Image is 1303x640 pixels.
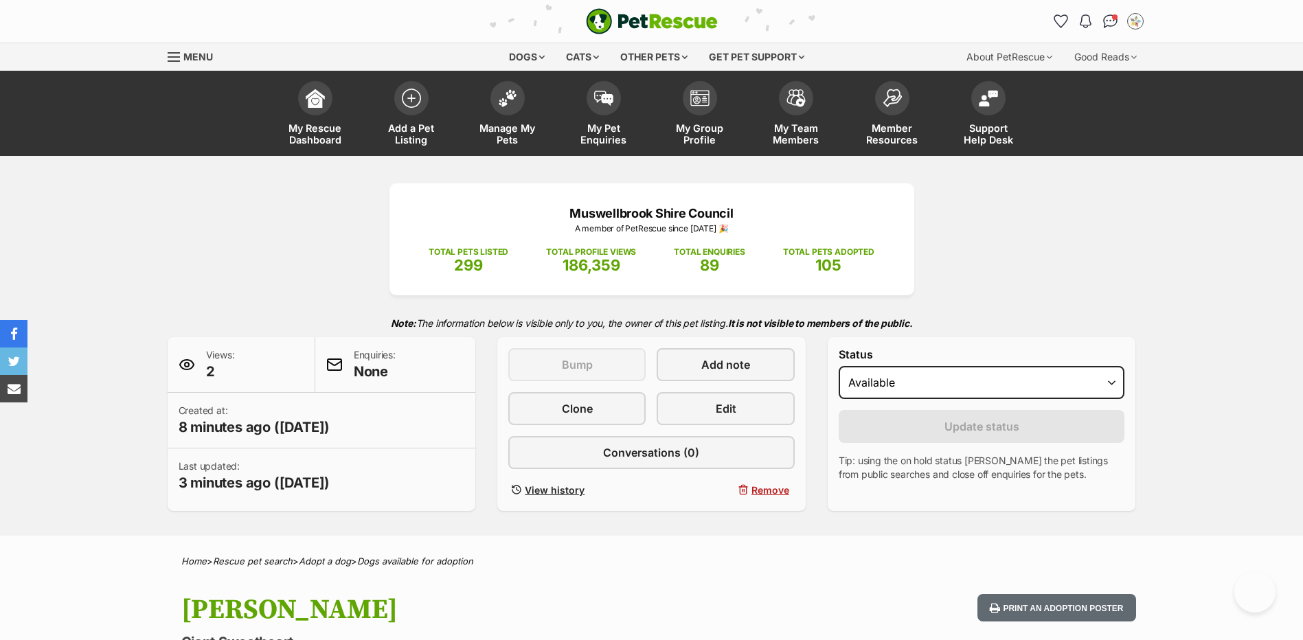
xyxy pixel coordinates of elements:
p: TOTAL ENQUIRIES [674,246,745,258]
p: Tip: using the on hold status [PERSON_NAME] the pet listings from public searches and close off e... [839,454,1125,481]
span: Clone [562,400,593,417]
a: Menu [168,43,223,68]
h1: [PERSON_NAME] [181,594,762,626]
a: PetRescue [586,8,718,34]
span: Update status [944,418,1019,435]
a: Home [181,556,207,567]
p: Views: [206,348,235,381]
span: 299 [454,256,483,274]
p: TOTAL PETS ADOPTED [783,246,874,258]
a: Member Resources [844,74,940,156]
img: help-desk-icon-fdf02630f3aa405de69fd3d07c3f3aa587a6932b1a1747fa1d2bba05be0121f9.svg [979,90,998,106]
img: dashboard-icon-eb2f2d2d3e046f16d808141f083e7271f6b2e854fb5c12c21221c1fb7104beca.svg [306,89,325,108]
span: 186,359 [563,256,620,274]
a: Conversations (0) [508,436,795,469]
label: Status [839,348,1125,361]
img: member-resources-icon-8e73f808a243e03378d46382f2149f9095a855e16c252ad45f914b54edf8863c.svg [883,89,902,107]
span: Support Help Desk [958,122,1019,146]
div: Dogs [499,43,554,71]
span: Add a Pet Listing [381,122,442,146]
a: Adopt a dog [299,556,351,567]
a: Support Help Desk [940,74,1036,156]
div: > > > [147,556,1157,567]
span: Edit [716,400,736,417]
div: Other pets [611,43,697,71]
span: 105 [815,256,841,274]
a: Add note [657,348,794,381]
a: Add a Pet Listing [363,74,460,156]
img: manage-my-pets-icon-02211641906a0b7f246fdf0571729dbe1e7629f14944591b6c1af311fb30b64b.svg [498,89,517,107]
a: My Rescue Dashboard [267,74,363,156]
a: Manage My Pets [460,74,556,156]
span: Menu [183,51,213,62]
p: Last updated: [179,459,330,492]
span: Manage My Pets [477,122,539,146]
span: 8 minutes ago ([DATE]) [179,418,330,437]
img: add-pet-listing-icon-0afa8454b4691262ce3f59096e99ab1cd57d4a30225e0717b998d2c9b9846f56.svg [402,89,421,108]
span: Remove [751,483,789,497]
a: View history [508,480,646,500]
button: Print an adoption poster [977,594,1135,622]
span: My Pet Enquiries [573,122,635,146]
img: Muswellbrook Animal Shelter profile pic [1129,14,1142,28]
img: group-profile-icon-3fa3cf56718a62981997c0bc7e787c4b2cf8bcc04b72c1350f741eb67cf2f40e.svg [690,90,710,106]
span: None [354,362,396,381]
a: Clone [508,392,646,425]
button: Remove [657,480,794,500]
div: Good Reads [1065,43,1146,71]
a: Edit [657,392,794,425]
p: Created at: [179,404,330,437]
img: notifications-46538b983faf8c2785f20acdc204bb7945ddae34d4c08c2a6579f10ce5e182be.svg [1080,14,1091,28]
strong: It is not visible to members of the public. [728,317,913,329]
img: team-members-icon-5396bd8760b3fe7c0b43da4ab00e1e3bb1a5d9ba89233759b79545d2d3fc5d0d.svg [786,89,806,107]
span: 3 minutes ago ([DATE]) [179,473,330,492]
a: Favourites [1050,10,1072,32]
p: A member of PetRescue since [DATE] 🎉 [410,222,894,235]
button: Notifications [1075,10,1097,32]
p: The information below is visible only to you, the owner of this pet listing. [168,309,1136,337]
img: logo-e224e6f780fb5917bec1dbf3a21bbac754714ae5b6737aabdf751b685950b380.svg [586,8,718,34]
p: TOTAL PROFILE VIEWS [546,246,636,258]
button: Update status [839,410,1125,443]
ul: Account quick links [1050,10,1146,32]
div: About PetRescue [957,43,1062,71]
div: Get pet support [699,43,814,71]
strong: Note: [391,317,416,329]
span: My Team Members [765,122,827,146]
span: My Group Profile [669,122,731,146]
span: View history [525,483,585,497]
span: 2 [206,362,235,381]
p: TOTAL PETS LISTED [429,246,508,258]
a: My Group Profile [652,74,748,156]
button: My account [1124,10,1146,32]
p: Enquiries: [354,348,396,381]
span: 89 [700,256,719,274]
span: Bump [562,356,593,373]
a: Rescue pet search [213,556,293,567]
div: Cats [556,43,609,71]
img: chat-41dd97257d64d25036548639549fe6c8038ab92f7586957e7f3b1b290dea8141.svg [1103,14,1118,28]
span: Conversations (0) [603,444,699,461]
button: Bump [508,348,646,381]
img: pet-enquiries-icon-7e3ad2cf08bfb03b45e93fb7055b45f3efa6380592205ae92323e6603595dc1f.svg [594,91,613,106]
a: Conversations [1100,10,1122,32]
span: Member Resources [861,122,923,146]
a: My Team Members [748,74,844,156]
iframe: Help Scout Beacon - Open [1234,571,1276,613]
p: Muswellbrook Shire Council [410,204,894,222]
span: Add note [701,356,750,373]
span: My Rescue Dashboard [284,122,346,146]
a: Dogs available for adoption [357,556,473,567]
a: My Pet Enquiries [556,74,652,156]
